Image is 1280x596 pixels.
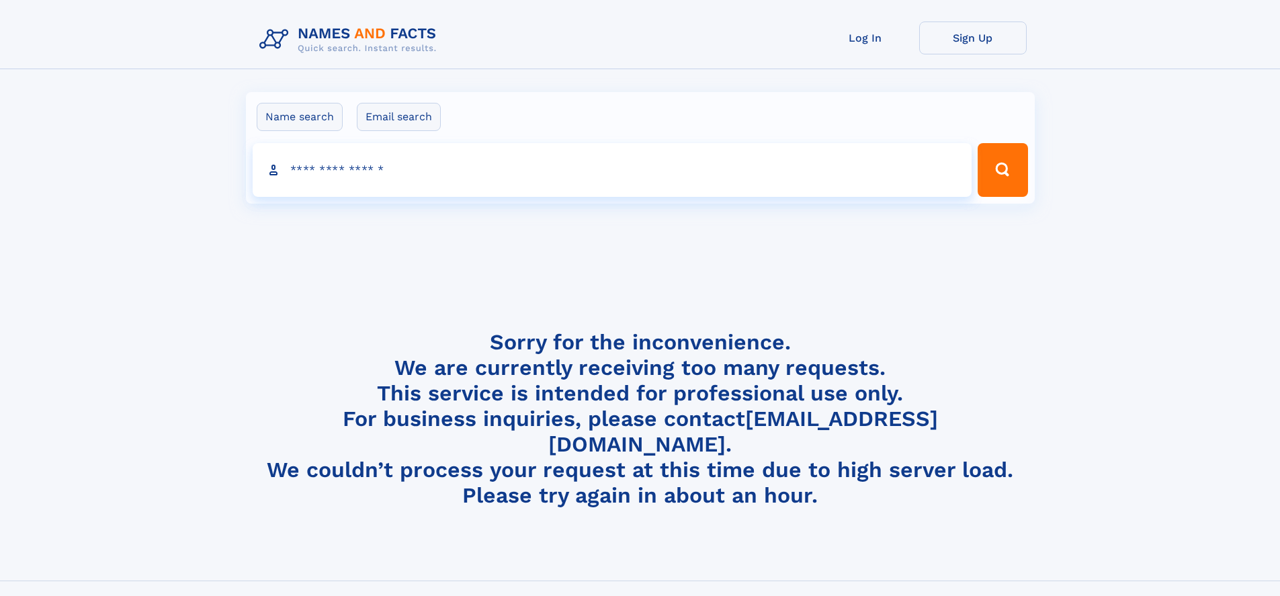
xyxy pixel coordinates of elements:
[919,22,1027,54] a: Sign Up
[254,329,1027,509] h4: Sorry for the inconvenience. We are currently receiving too many requests. This service is intend...
[978,143,1027,197] button: Search Button
[254,22,447,58] img: Logo Names and Facts
[812,22,919,54] a: Log In
[253,143,972,197] input: search input
[548,406,938,457] a: [EMAIL_ADDRESS][DOMAIN_NAME]
[357,103,441,131] label: Email search
[257,103,343,131] label: Name search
